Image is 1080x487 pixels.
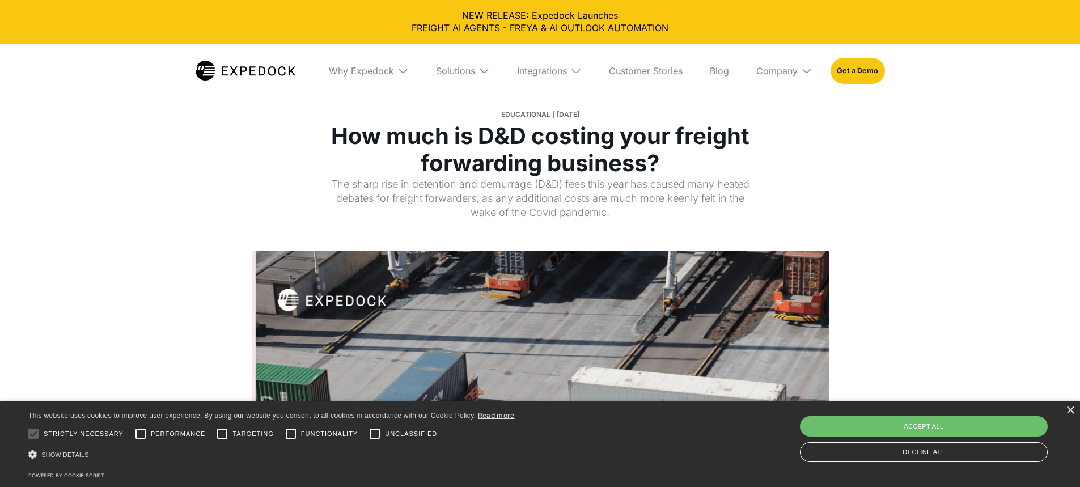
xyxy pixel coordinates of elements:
[557,107,579,122] div: [DATE]
[831,58,884,84] a: Get a Demo
[800,416,1048,437] div: Accept all
[600,44,692,98] a: Customer Stories
[9,9,1071,35] div: NEW RELEASE: Expedock Launches
[517,65,567,77] div: Integrations
[478,411,515,420] a: Read more
[701,44,738,98] a: Blog
[330,122,751,177] h1: How much is D&D costing your freight forwarding business?
[385,429,437,439] span: Unclassified
[28,447,515,463] div: Show details
[501,107,550,122] div: Educational
[747,44,821,98] div: Company
[329,65,394,77] div: Why Expedock
[151,429,206,439] span: Performance
[9,22,1071,34] a: FREIGHT AI AGENTS - FREYA & AI OUTLOOK AUTOMATION
[330,177,751,228] p: The sharp rise in detention and demurrage (D&D) fees this year has caused many heated debates for...
[756,65,798,77] div: Company
[232,429,273,439] span: Targeting
[1023,433,1080,487] iframe: Chat Widget
[301,429,358,439] span: Functionality
[44,429,124,439] span: Strictly necessary
[320,44,418,98] div: Why Expedock
[800,442,1048,462] div: Decline all
[508,44,591,98] div: Integrations
[41,451,89,458] span: Show details
[427,44,499,98] div: Solutions
[28,412,476,420] span: This website uses cookies to improve user experience. By using our website you consent to all coo...
[1066,406,1074,415] div: Close
[28,472,104,478] a: Powered by cookie-script
[436,65,475,77] div: Solutions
